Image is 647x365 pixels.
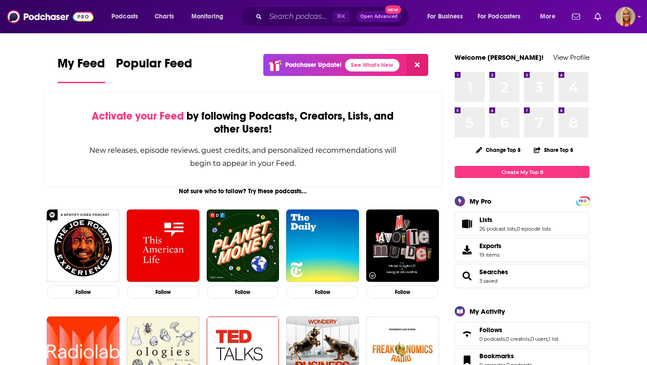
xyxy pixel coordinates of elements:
img: Planet Money [207,209,279,282]
a: Show notifications dropdown [591,9,605,24]
a: Searches [458,270,476,282]
a: Welcome [PERSON_NAME]! [455,53,544,62]
button: open menu [534,9,567,24]
span: 19 items [479,252,501,258]
a: Bookmarks [479,352,532,360]
span: New [385,5,401,14]
button: Follow [127,285,199,298]
span: Lists [479,216,492,224]
span: Logged in as KymberleeBolden [616,7,635,27]
span: Exports [458,244,476,256]
a: 26 podcast lists [479,226,516,232]
img: My Favorite Murder with Karen Kilgariff and Georgia Hardstark [366,209,439,282]
button: open menu [185,9,235,24]
a: 0 creators [506,336,530,342]
img: website_grey.svg [14,23,22,31]
button: Open AdvancedNew [356,11,402,22]
div: v 4.0.25 [25,14,44,22]
div: Keywords by Traffic [99,53,151,59]
span: Exports [479,242,501,250]
a: View Profile [553,53,589,62]
a: 0 users [531,336,548,342]
span: , [505,336,506,342]
button: Follow [207,285,279,298]
a: 0 episode lists [517,226,551,232]
span: Podcasts [111,10,138,23]
img: Podchaser - Follow, Share and Rate Podcasts [7,8,93,25]
span: Bookmarks [479,352,514,360]
span: Monitoring [191,10,223,23]
a: Show notifications dropdown [568,9,584,24]
div: New releases, episode reviews, guest credits, and personalized recommendations will begin to appe... [89,144,397,170]
span: ⌘ K [332,11,349,22]
div: My Activity [470,307,505,316]
img: The Daily [286,209,359,282]
img: The Joe Rogan Experience [47,209,120,282]
button: open menu [105,9,150,24]
a: Exports [455,238,589,262]
span: More [540,10,555,23]
a: 1 list [549,336,558,342]
span: Follows [455,322,589,346]
a: See What's New [345,59,399,71]
button: Change Top 8 [470,144,526,156]
span: , [516,226,517,232]
span: Follows [479,326,502,334]
img: tab_domain_overview_orange.svg [24,52,31,59]
img: User Profile [616,7,635,27]
button: open menu [421,9,474,24]
span: My Feed [58,56,105,76]
button: Follow [366,285,439,298]
div: My Pro [470,197,492,205]
a: Charts [149,9,179,24]
a: Lists [479,216,551,224]
a: PRO [577,197,588,204]
button: Show profile menu [616,7,635,27]
a: Create My Top 8 [455,166,589,178]
div: Domain Overview [34,53,80,59]
a: Lists [458,218,476,230]
span: Searches [455,264,589,288]
p: Podchaser Update! [285,61,341,69]
img: tab_keywords_by_traffic_grey.svg [89,52,97,59]
div: Search podcasts, credits, & more... [249,6,418,27]
input: Search podcasts, credits, & more... [266,9,332,24]
span: For Business [427,10,463,23]
span: Lists [455,212,589,236]
a: Follows [458,328,476,340]
span: Open Advanced [360,14,398,19]
a: Popular Feed [116,56,192,83]
img: logo_orange.svg [14,14,22,22]
a: 0 podcasts [479,336,505,342]
div: by following Podcasts, Creators, Lists, and other Users! [89,110,397,136]
a: Follows [479,326,558,334]
button: Follow [47,285,120,298]
a: Searches [479,268,508,276]
span: Activate your Feed [92,109,184,123]
img: This American Life [127,209,199,282]
a: 3 saved [479,278,497,284]
button: open menu [472,9,534,24]
span: , [548,336,549,342]
a: My Feed [58,56,105,83]
button: Share Top 8 [533,141,574,159]
span: , [530,336,531,342]
div: Domain: [DOMAIN_NAME] [23,23,99,31]
span: PRO [577,198,588,205]
span: For Podcasters [478,10,521,23]
button: Follow [286,285,359,298]
span: Popular Feed [116,56,192,76]
span: Charts [155,10,174,23]
div: Not sure who to follow? Try these podcasts... [43,187,443,195]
